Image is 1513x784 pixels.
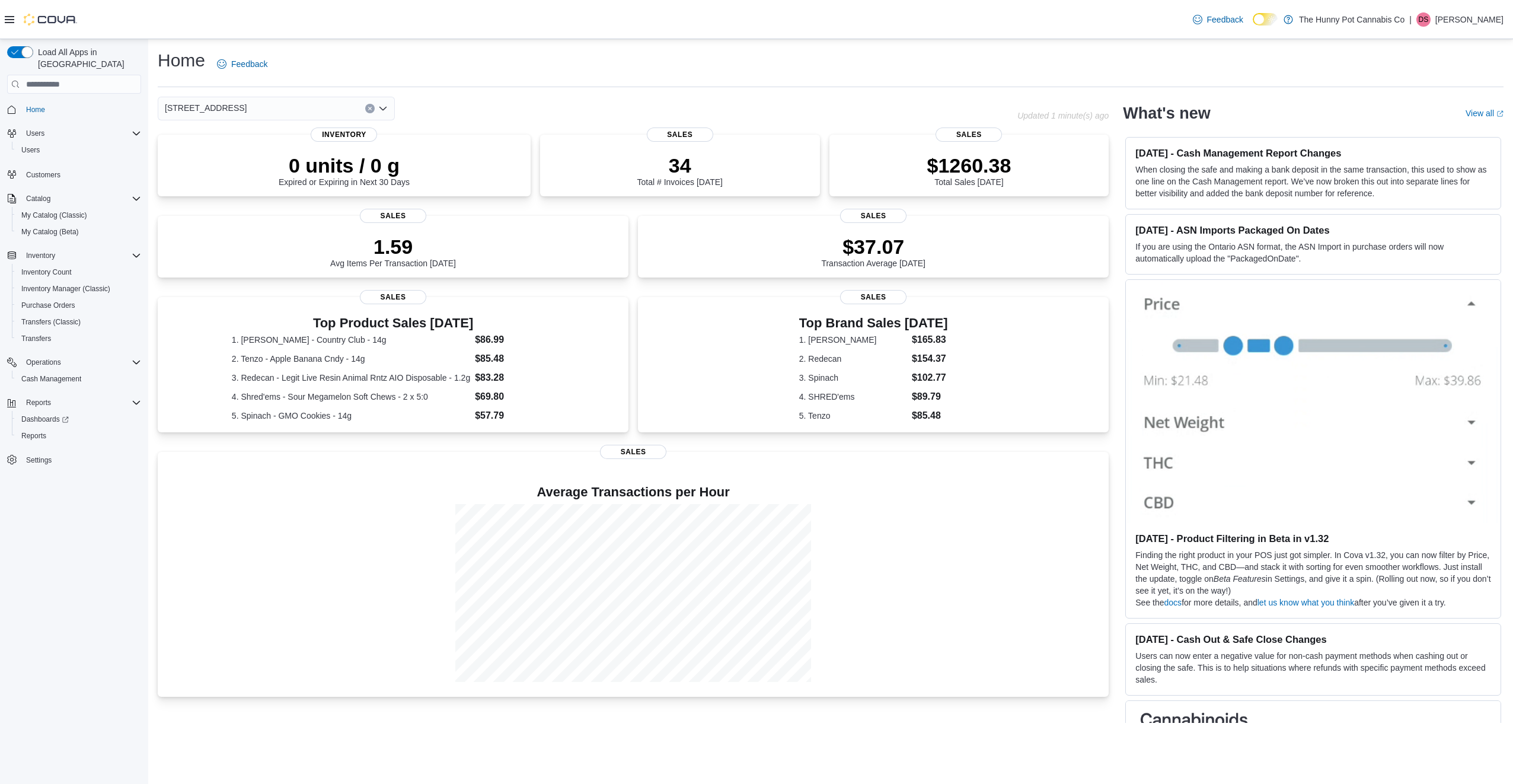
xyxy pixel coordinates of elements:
[365,104,375,113] button: Clear input
[821,235,925,259] p: $37.07
[21,374,81,384] span: Cash Management
[21,452,141,467] span: Settings
[1017,111,1109,120] p: Updated 1 minute(s) ago
[912,409,948,423] dd: $85.48
[311,128,377,142] span: Inventory
[927,154,1011,187] div: Total Sales [DATE]
[21,301,75,310] span: Purchase Orders
[12,297,146,314] button: Purchase Orders
[17,265,76,279] a: Inventory Count
[17,372,141,386] span: Cash Management
[17,412,141,426] span: Dashboards
[17,412,74,426] a: Dashboards
[799,391,907,403] dt: 4. SHRED'ems
[1135,533,1491,544] h3: [DATE] - Product Filtering in Beta in v1.32
[12,371,146,387] button: Cash Management
[212,52,272,76] a: Feedback
[2,125,146,142] button: Users
[12,224,146,240] button: My Catalog (Beta)
[21,317,81,327] span: Transfers (Classic)
[637,154,723,177] p: 34
[232,410,470,422] dt: 5. Spinach - GMO Cookies - 14g
[158,49,205,72] h1: Home
[1135,164,1491,199] p: When closing the safe and making a bank deposit in the same transaction, this used to show as one...
[360,209,426,223] span: Sales
[2,165,146,183] button: Customers
[26,194,50,203] span: Catalog
[21,396,56,410] button: Reports
[17,282,115,296] a: Inventory Manager (Classic)
[26,398,51,407] span: Reports
[12,207,146,224] button: My Catalog (Classic)
[17,298,80,313] a: Purchase Orders
[12,264,146,281] button: Inventory Count
[1135,224,1491,236] h3: [DATE] - ASN Imports Packaged On Dates
[232,391,470,403] dt: 4. Shred'ems - Sour Megamelon Soft Chews - 2 x 5:0
[1253,13,1278,26] input: Dark Mode
[1164,598,1182,607] a: docs
[1409,12,1412,27] p: |
[17,429,141,443] span: Reports
[231,58,267,70] span: Feedback
[17,315,85,329] a: Transfers (Classic)
[279,154,410,187] div: Expired or Expiring in Next 30 Days
[12,281,146,297] button: Inventory Manager (Classic)
[232,334,470,346] dt: 1. [PERSON_NAME] - Country Club - 14g
[21,102,141,117] span: Home
[799,410,907,422] dt: 5. Tenzo
[2,101,146,118] button: Home
[17,143,44,157] a: Users
[21,355,141,369] span: Operations
[17,298,141,313] span: Purchase Orders
[21,415,69,424] span: Dashboards
[26,358,61,367] span: Operations
[1496,110,1504,117] svg: External link
[1135,241,1491,264] p: If you are using the Ontario ASN format, the ASN Import in purchase orders will now automatically...
[1135,650,1491,686] p: Users can now enter a negative value for non-cash payment methods when cashing out or closing the...
[2,190,146,207] button: Catalog
[1257,598,1354,607] a: let us know what you think
[12,411,146,428] a: Dashboards
[17,265,141,279] span: Inventory Count
[927,154,1011,177] p: $1260.38
[799,316,948,330] h3: Top Brand Sales [DATE]
[1135,147,1491,159] h3: [DATE] - Cash Management Report Changes
[1419,12,1429,27] span: DS
[821,235,925,268] div: Transaction Average [DATE]
[165,101,247,115] span: [STREET_ADDRESS]
[21,103,50,117] a: Home
[279,154,410,177] p: 0 units / 0 g
[17,143,141,157] span: Users
[17,208,141,222] span: My Catalog (Classic)
[2,354,146,371] button: Operations
[21,168,65,182] a: Customers
[167,485,1099,499] h4: Average Transactions per Hour
[12,314,146,330] button: Transfers (Classic)
[912,371,948,385] dd: $102.77
[1188,8,1248,31] a: Feedback
[1207,14,1243,26] span: Feedback
[21,284,110,294] span: Inventory Manager (Classic)
[1135,597,1491,608] p: See the for more details, and after you’ve given it a try.
[21,145,40,155] span: Users
[26,251,55,260] span: Inventory
[17,315,141,329] span: Transfers (Classic)
[330,235,456,259] p: 1.59
[647,128,713,142] span: Sales
[12,142,146,158] button: Users
[475,333,554,347] dd: $86.99
[7,96,141,499] nav: Complex example
[2,247,146,264] button: Inventory
[26,170,60,180] span: Customers
[17,332,141,346] span: Transfers
[21,396,141,410] span: Reports
[330,235,456,268] div: Avg Items Per Transaction [DATE]
[232,316,554,330] h3: Top Product Sales [DATE]
[24,14,77,26] img: Cova
[840,290,906,304] span: Sales
[475,390,554,404] dd: $69.80
[912,352,948,366] dd: $154.37
[21,334,51,343] span: Transfers
[1435,12,1504,27] p: [PERSON_NAME]
[232,353,470,365] dt: 2. Tenzo - Apple Banana Cndy - 14g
